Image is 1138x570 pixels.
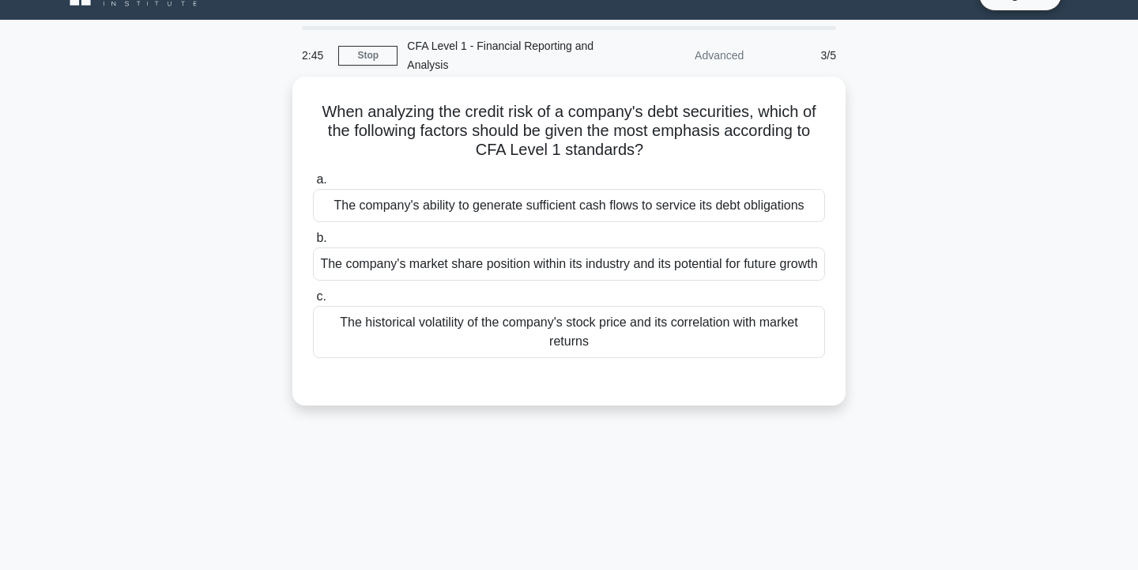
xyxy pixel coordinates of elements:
[753,40,846,71] div: 3/5
[313,247,825,281] div: The company's market share position within its industry and its potential for future growth
[292,40,338,71] div: 2:45
[615,40,753,71] div: Advanced
[316,172,326,186] span: a.
[316,289,326,303] span: c.
[311,102,827,160] h5: When analyzing the credit risk of a company's debt securities, which of the following factors sho...
[316,231,326,244] span: b.
[313,306,825,358] div: The historical volatility of the company's stock price and its correlation with market returns
[338,46,398,66] a: Stop
[313,189,825,222] div: The company's ability to generate sufficient cash flows to service its debt obligations
[398,30,615,81] div: CFA Level 1 - Financial Reporting and Analysis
